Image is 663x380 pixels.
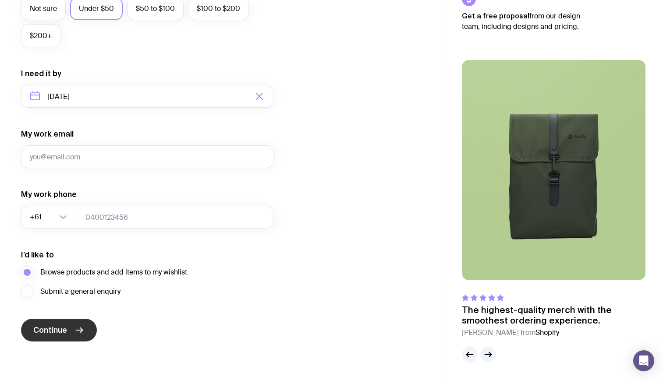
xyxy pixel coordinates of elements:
label: My work phone [21,189,77,200]
p: The highest-quality merch with the smoothest ordering experience. [462,305,645,326]
span: Shopify [535,328,559,337]
label: I’d like to [21,250,54,260]
div: Search for option [21,206,77,229]
span: Continue [33,325,67,335]
input: Select a target date [21,85,273,108]
span: +61 [30,206,43,229]
p: from our design team, including designs and pricing. [462,11,593,32]
input: Search for option [43,206,57,229]
input: you@email.com [21,145,273,168]
cite: [PERSON_NAME] from [462,327,645,338]
span: Browse products and add items to my wishlist [40,267,187,278]
label: $200+ [21,25,61,47]
strong: Get a free proposal [462,12,529,20]
label: My work email [21,129,74,139]
input: 0400123456 [77,206,273,229]
span: Submit a general enquiry [40,286,121,297]
div: Open Intercom Messenger [633,350,654,371]
button: Continue [21,319,97,341]
label: I need it by [21,68,61,79]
